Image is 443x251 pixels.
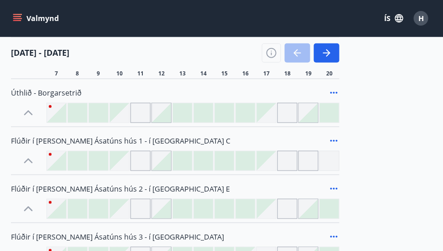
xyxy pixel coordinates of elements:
[418,13,424,23] span: H
[200,70,207,77] span: 14
[116,70,123,77] span: 10
[179,70,186,77] span: 13
[11,232,224,242] span: Flúðir í [PERSON_NAME] Ásatúns hús 3 - í [GEOGRAPHIC_DATA]
[76,70,79,77] span: 8
[379,10,408,27] button: ÍS
[11,136,230,146] span: Flúðir í [PERSON_NAME] Ásatúns hús 1 - í [GEOGRAPHIC_DATA] C
[263,70,270,77] span: 17
[11,88,82,98] span: Úthlið - Borgarsetrið
[305,70,312,77] span: 19
[221,70,228,77] span: 15
[242,70,249,77] span: 16
[326,70,333,77] span: 20
[11,184,230,194] span: Flúðir í [PERSON_NAME] Ásatúns hús 2 - í [GEOGRAPHIC_DATA] E
[410,7,432,29] button: H
[284,70,291,77] span: 18
[55,70,58,77] span: 7
[11,47,69,59] h4: [DATE] - [DATE]
[158,70,165,77] span: 12
[137,70,144,77] span: 11
[11,10,63,27] button: menu
[97,70,100,77] span: 9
